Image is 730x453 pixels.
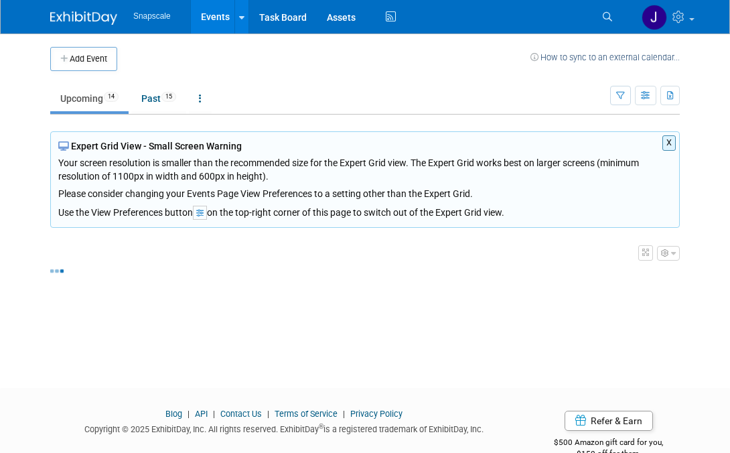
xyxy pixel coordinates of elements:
img: Jennifer Benedict [642,5,667,30]
a: Upcoming14 [50,86,129,111]
button: X [662,135,676,151]
a: Refer & Earn [565,411,653,431]
img: loading... [50,269,64,273]
div: Copyright © 2025 ExhibitDay, Inc. All rights reserved. ExhibitDay is a registered trademark of Ex... [50,420,518,436]
a: API [195,409,208,419]
span: 15 [161,92,176,102]
button: Add Event [50,47,117,71]
span: | [340,409,348,419]
span: | [264,409,273,419]
div: Expert Grid View - Small Screen Warning [58,139,672,153]
div: Use the View Preferences button on the top-right corner of this page to switch out of the Expert ... [58,200,672,220]
span: | [210,409,218,419]
span: 14 [104,92,119,102]
a: Contact Us [220,409,262,419]
img: ExhibitDay [50,11,117,25]
sup: ® [319,423,323,430]
a: How to sync to an external calendar... [530,52,680,62]
div: Your screen resolution is smaller than the recommended size for the Expert Grid view. The Expert ... [58,153,672,200]
a: Privacy Policy [350,409,403,419]
div: Please consider changing your Events Page View Preferences to a setting other than the Expert Grid. [58,183,672,200]
a: Past15 [131,86,186,111]
span: | [184,409,193,419]
a: Blog [165,409,182,419]
span: Snapscale [133,11,171,21]
a: Terms of Service [275,409,338,419]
